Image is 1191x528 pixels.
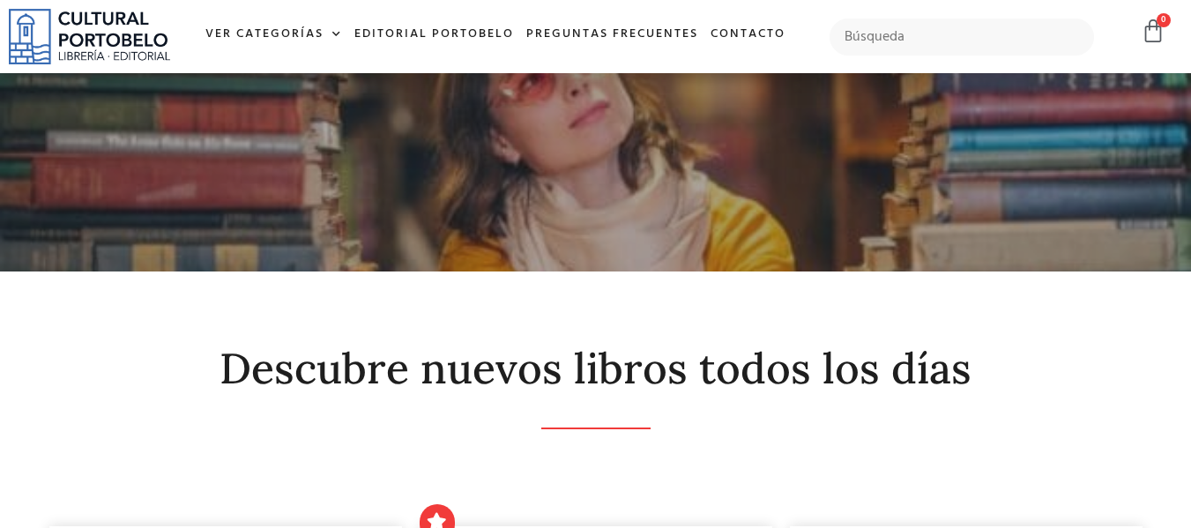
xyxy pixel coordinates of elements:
[1157,13,1171,27] span: 0
[704,16,792,54] a: Contacto
[199,16,348,54] a: Ver Categorías
[348,16,520,54] a: Editorial Portobelo
[520,16,704,54] a: Preguntas frecuentes
[49,346,1143,392] h2: Descubre nuevos libros todos los días
[1141,19,1165,44] a: 0
[830,19,1095,56] input: Búsqueda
